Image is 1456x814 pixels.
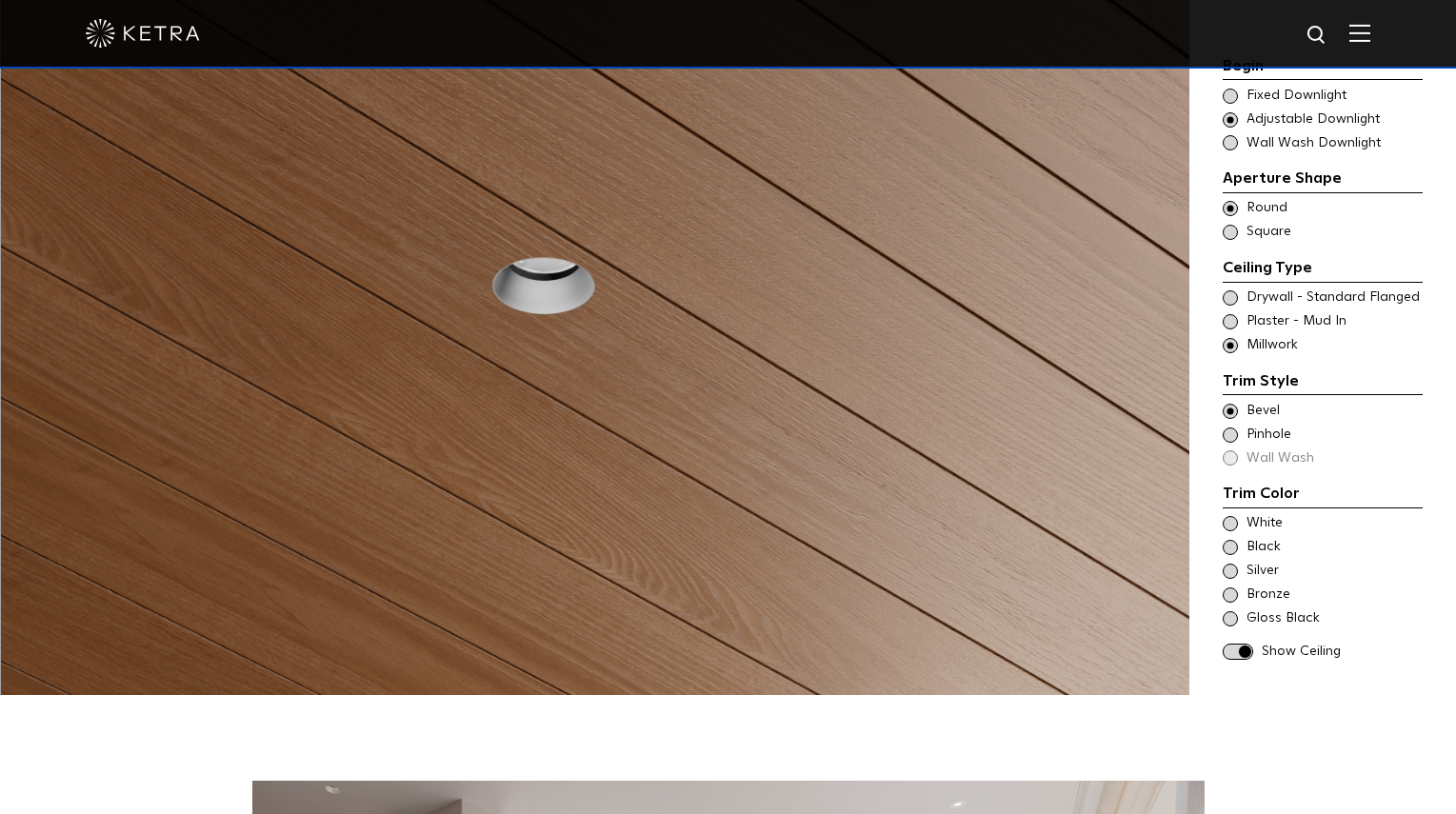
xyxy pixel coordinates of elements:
[1247,110,1421,129] span: Adjustable Downlight
[86,19,200,48] img: ketra-logo-2019-white
[1223,369,1423,396] div: Trim Style
[1247,336,1421,355] span: Millwork
[1247,609,1421,628] span: Gloss Black
[1247,223,1421,242] span: Square
[1247,538,1421,557] span: Black
[1247,199,1421,218] span: Round
[1247,87,1421,106] span: Fixed Downlight
[1349,24,1370,42] img: Hamburger%20Nav.svg
[1262,643,1423,662] span: Show Ceiling
[1247,514,1421,533] span: White
[1306,24,1329,48] img: search icon
[1247,312,1421,331] span: Plaster - Mud In
[1247,586,1421,605] span: Bronze
[1223,482,1423,508] div: Trim Color
[1247,288,1421,308] span: Drywall - Standard Flanged
[1247,426,1421,445] span: Pinhole
[1223,256,1423,283] div: Ceiling Type
[1247,402,1421,421] span: Bevel
[1247,134,1421,153] span: Wall Wash Downlight
[1247,562,1421,581] span: Silver
[1223,167,1423,193] div: Aperture Shape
